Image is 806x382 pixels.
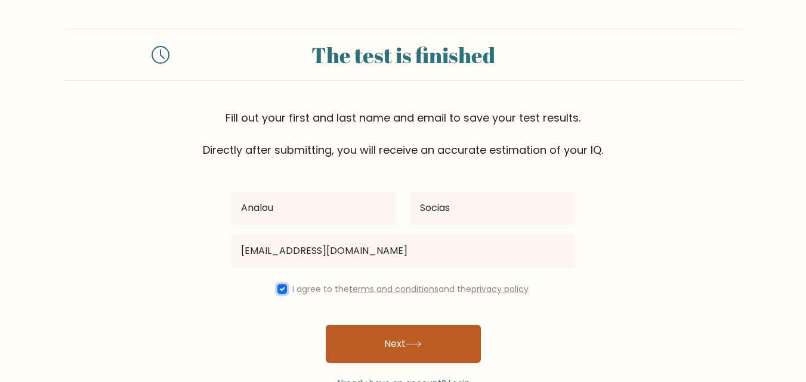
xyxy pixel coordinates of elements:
a: privacy policy [471,283,529,295]
label: I agree to the and the [292,283,529,295]
input: First name [231,191,396,225]
input: Last name [410,191,575,225]
input: Email [231,234,575,268]
a: terms and conditions [349,283,438,295]
div: Fill out your first and last name and email to save your test results. Directly after submitting,... [63,110,743,158]
button: Next [326,325,481,363]
div: The test is finished [184,39,623,71]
